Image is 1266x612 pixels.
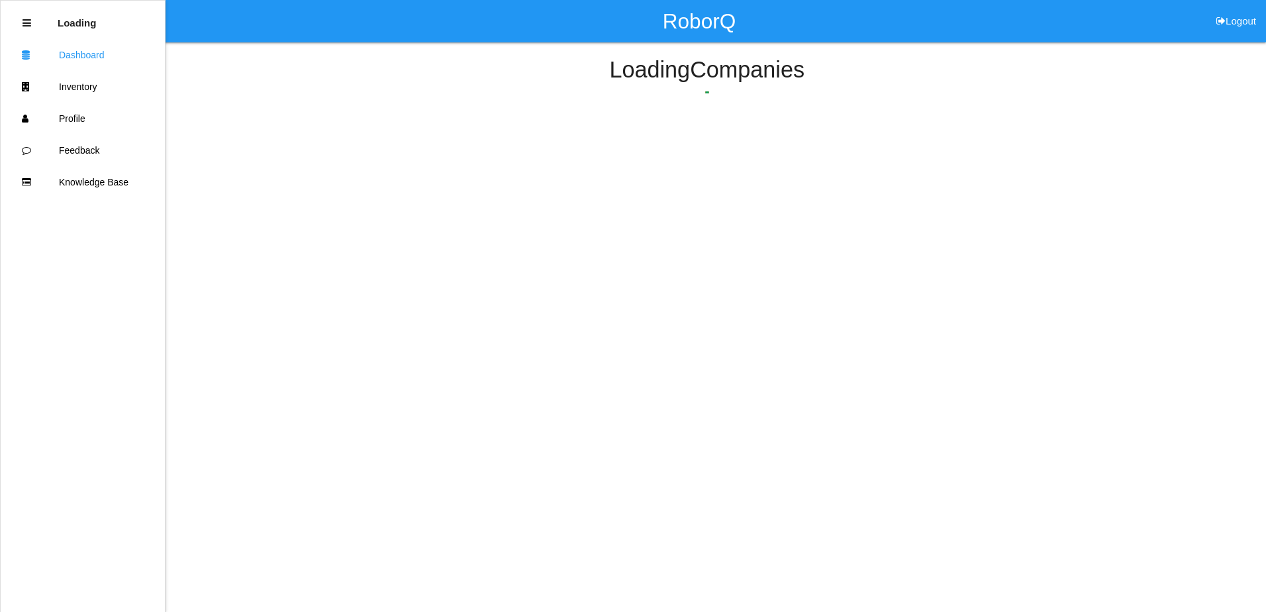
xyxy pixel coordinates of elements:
[199,58,1216,83] h4: Loading Companies
[58,7,96,28] p: Loading
[23,7,31,39] div: Close
[1,39,165,71] a: Dashboard
[1,134,165,166] a: Feedback
[1,166,165,198] a: Knowledge Base
[1,71,165,103] a: Inventory
[1,103,165,134] a: Profile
